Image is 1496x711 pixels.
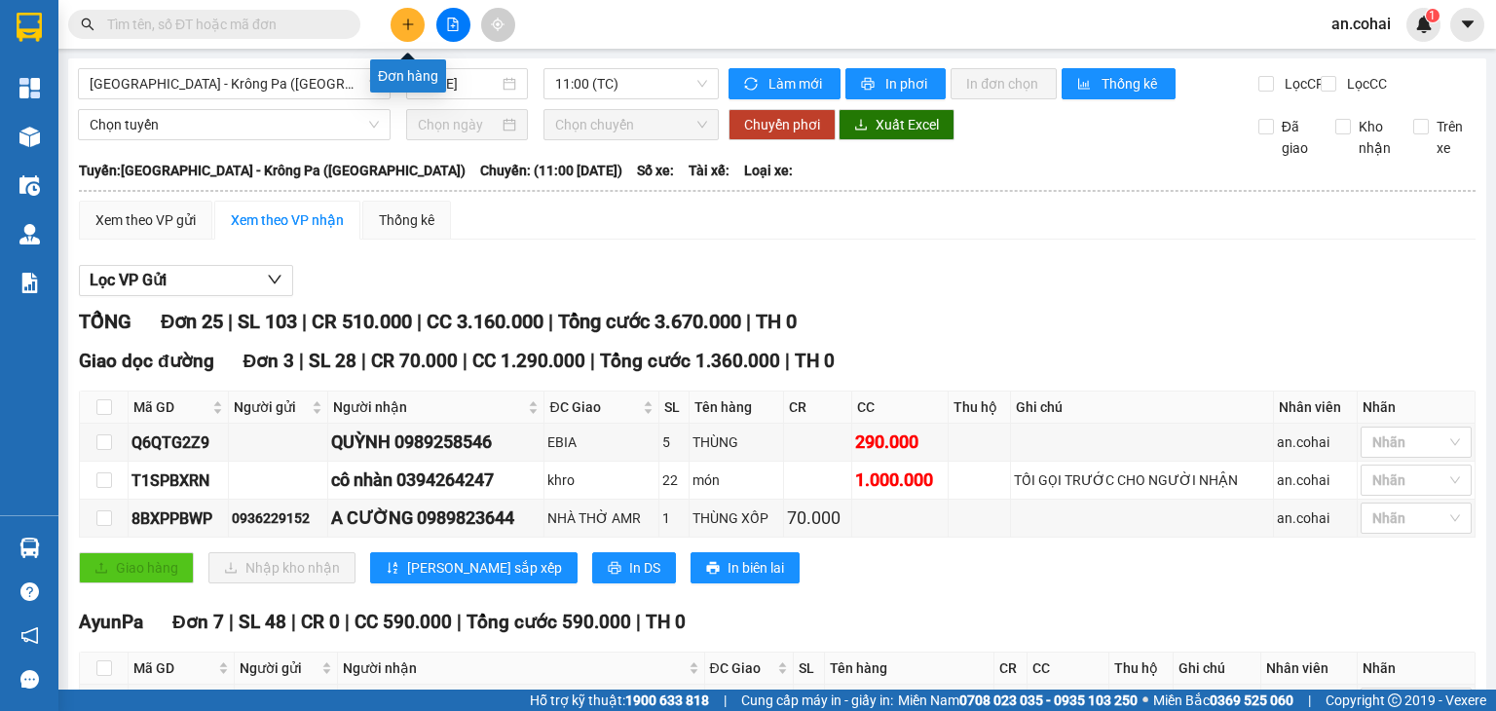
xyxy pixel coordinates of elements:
[795,350,835,372] span: TH 0
[129,462,229,500] td: T1SPBXRN
[861,77,878,93] span: printer
[133,657,214,679] span: Mã GD
[371,350,458,372] span: CR 70.000
[728,557,784,579] span: In biên lai
[1261,653,1358,685] th: Nhân viên
[646,611,686,633] span: TH 0
[90,268,167,292] span: Lọc VP Gửi
[208,552,355,583] button: downloadNhập kho nhận
[19,538,40,558] img: warehouse-icon
[1014,469,1270,491] div: TỐI GỌI TRƯỚC CHO NGƯỜI NHẬN
[600,350,780,372] span: Tổng cước 1.360.000
[547,507,654,529] div: NHÀ THỜ AMR
[1277,507,1354,529] div: an.cohai
[1277,73,1328,94] span: Lọc CR
[1363,657,1470,679] div: Nhãn
[1142,696,1148,704] span: ⚪️
[592,552,676,583] button: printerIn DS
[1339,73,1390,94] span: Lọc CC
[1274,392,1358,424] th: Nhân viên
[1109,653,1174,685] th: Thu hộ
[547,431,654,453] div: EBIA
[625,692,709,708] strong: 1900 633 818
[19,273,40,293] img: solution-icon
[90,69,379,98] span: Sài Gòn - Krông Pa (Uar)
[845,68,946,99] button: printerIn phơi
[637,160,674,181] span: Số xe:
[19,175,40,196] img: warehouse-icon
[692,507,780,529] div: THÙNG XỐP
[706,561,720,577] span: printer
[370,552,578,583] button: sort-ascending[PERSON_NAME] sắp xếp
[302,310,307,333] span: |
[446,18,460,31] span: file-add
[852,392,949,424] th: CC
[876,114,939,135] span: Xuất Excel
[401,18,415,31] span: plus
[994,653,1028,685] th: CR
[530,690,709,711] span: Hỗ trợ kỹ thuật:
[885,73,930,94] span: In phơi
[131,506,225,531] div: 8BXPPBWP
[547,469,654,491] div: khro
[79,310,131,333] span: TỔNG
[629,557,660,579] span: In DS
[79,265,293,296] button: Lọc VP Gửi
[1274,116,1322,159] span: Đã giao
[345,611,350,633] span: |
[1062,68,1176,99] button: bar-chartThống kê
[768,73,825,94] span: Làm mới
[457,611,462,633] span: |
[331,467,541,494] div: cô nhàn 0394264247
[1388,693,1402,707] span: copyright
[1351,116,1399,159] span: Kho nhận
[692,469,780,491] div: món
[79,163,466,178] b: Tuyến: [GEOGRAPHIC_DATA] - Krông Pa ([GEOGRAPHIC_DATA])
[555,69,708,98] span: 11:00 (TC)
[555,110,708,139] span: Chọn chuyến
[608,561,621,577] span: printer
[784,392,853,424] th: CR
[19,224,40,244] img: warehouse-icon
[1316,12,1406,36] span: an.cohai
[756,310,797,333] span: TH 0
[1028,653,1110,685] th: CC
[1308,690,1311,711] span: |
[20,670,39,689] span: message
[1277,469,1354,491] div: an.cohai
[1011,392,1274,424] th: Ghi chú
[785,350,790,372] span: |
[379,209,434,231] div: Thống kê
[131,468,225,493] div: T1SPBXRN
[659,392,690,424] th: SL
[1450,8,1484,42] button: caret-down
[951,68,1057,99] button: In đơn chọn
[1102,73,1160,94] span: Thống kê
[267,272,282,287] span: down
[959,692,1138,708] strong: 0708 023 035 - 0935 103 250
[1426,9,1440,22] sup: 1
[299,350,304,372] span: |
[240,657,318,679] span: Người gửi
[107,14,337,35] input: Tìm tên, số ĐT hoặc mã đơn
[20,582,39,601] span: question-circle
[467,611,631,633] span: Tổng cước 590.000
[417,310,422,333] span: |
[898,690,1138,711] span: Miền Nam
[636,611,641,633] span: |
[1174,653,1261,685] th: Ghi chú
[662,469,686,491] div: 22
[133,396,208,418] span: Mã GD
[427,310,543,333] span: CC 3.160.000
[549,396,638,418] span: ĐC Giao
[1077,77,1094,93] span: bar-chart
[418,73,498,94] input: 13/10/2025
[855,429,945,456] div: 290.000
[355,611,452,633] span: CC 590.000
[17,13,42,42] img: logo-vxr
[20,626,39,645] span: notification
[741,690,893,711] span: Cung cấp máy in - giấy in:
[855,467,945,494] div: 1.000.000
[79,552,194,583] button: uploadGiao hàng
[1459,16,1477,33] span: caret-down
